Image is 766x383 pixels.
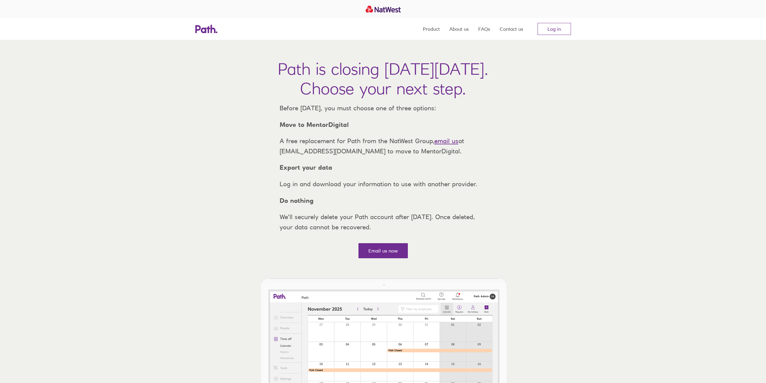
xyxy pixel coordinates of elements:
[358,243,408,258] a: Email us now
[500,18,523,40] a: Contact us
[423,18,440,40] a: Product
[538,23,571,35] a: Log in
[434,137,458,145] a: email us
[280,121,349,128] strong: Move to MentorDigital
[275,212,492,232] p: We’ll securely delete your Path account after [DATE]. Once deleted, your data cannot be recovered.
[449,18,469,40] a: About us
[278,59,488,98] h1: Path is closing [DATE][DATE]. Choose your next step.
[478,18,490,40] a: FAQs
[275,179,492,189] p: Log in and download your information to use with another provider.
[275,136,492,156] p: A free replacement for Path from the NatWest Group, at [EMAIL_ADDRESS][DOMAIN_NAME] to move to Me...
[280,197,314,204] strong: Do nothing
[275,103,492,113] p: Before [DATE], you must choose one of three options:
[280,164,332,171] strong: Export your data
